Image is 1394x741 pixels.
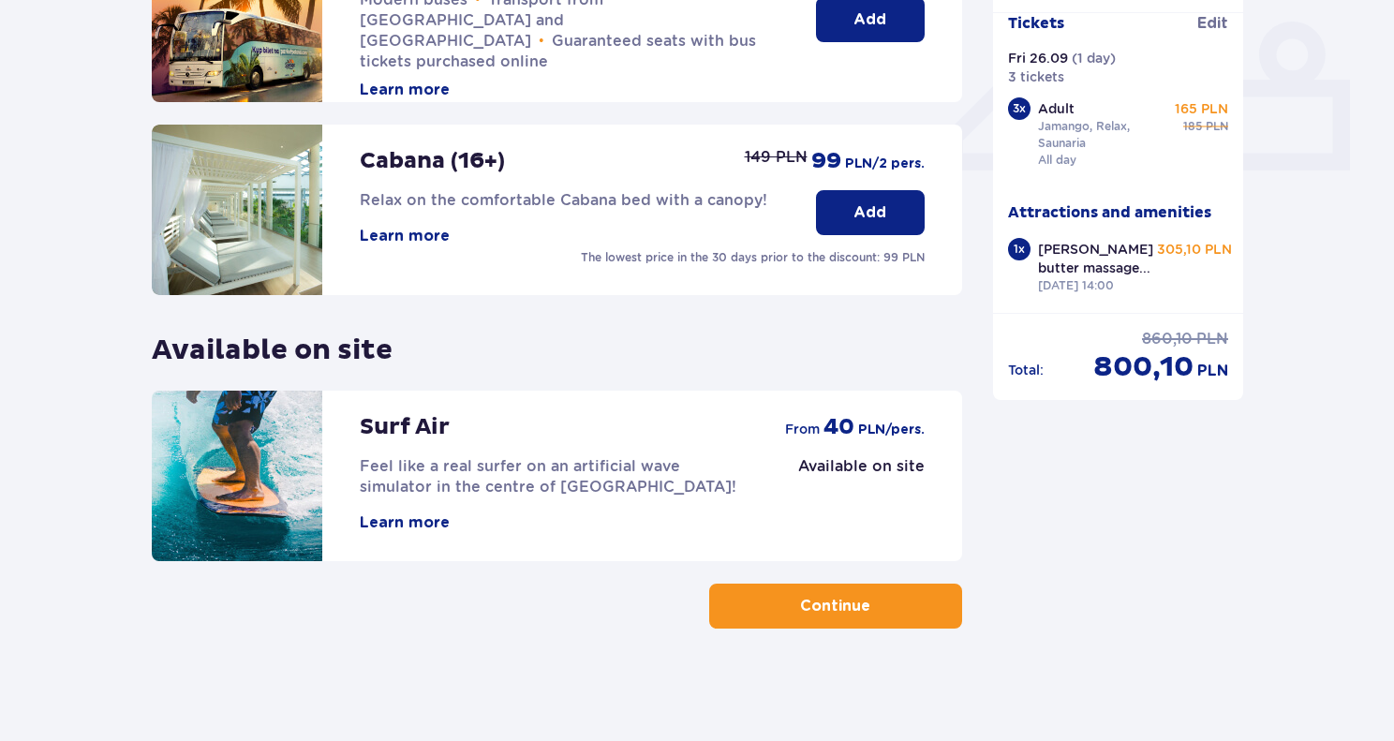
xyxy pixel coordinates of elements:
[1072,49,1116,67] p: ( 1 day )
[1038,118,1167,152] p: Jamango, Relax, Saunaria
[1008,361,1044,379] p: Total :
[1008,67,1064,86] p: 3 tickets
[1142,329,1193,349] p: 860,10
[152,318,393,368] p: Available on site
[1038,99,1075,118] p: Adult
[1008,49,1068,67] p: Fri 26.09
[360,191,767,209] span: Relax on the comfortable Cabana bed with a canopy!
[1093,349,1194,385] p: 800,10
[360,512,450,533] button: Learn more
[785,420,820,438] p: from
[1038,277,1114,294] p: [DATE] 14:00
[152,125,322,295] img: attraction
[539,32,544,51] span: •
[360,457,736,496] span: Feel like a real surfer on an artificial wave simulator in the centre of [GEOGRAPHIC_DATA]!
[1197,13,1228,34] a: Edit
[1008,238,1031,260] div: 1 x
[1196,329,1228,349] p: PLN
[858,421,925,439] p: PLN /pers.
[853,202,886,223] p: Add
[811,147,841,175] p: 99
[1008,202,1211,223] p: Attractions and amenities
[360,226,450,246] button: Learn more
[360,32,756,70] span: Guaranteed seats with bus tickets purchased online
[360,80,450,100] button: Learn more
[1206,118,1228,135] p: PLN
[800,596,870,616] p: Continue
[1157,240,1232,259] p: 305,10 PLN
[1038,152,1076,169] p: All day
[823,413,854,441] p: 40
[1008,97,1031,120] div: 3 x
[360,147,505,175] p: Cabana (16+)
[152,391,322,561] img: attraction
[745,147,808,168] p: 149 PLN
[816,190,925,235] button: Add
[581,249,925,266] p: The lowest price in the 30 days prior to the discount: 99 PLN
[360,413,450,441] p: Surf Air
[1183,118,1202,135] p: 185
[845,155,925,173] p: PLN /2 pers.
[853,9,886,30] p: Add
[1197,361,1228,381] p: PLN
[1175,99,1228,118] p: 165 PLN
[1038,240,1153,277] p: [PERSON_NAME] butter massage (45 min)
[1008,13,1064,34] p: Tickets
[798,456,925,477] p: Available on site
[709,584,962,629] button: Continue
